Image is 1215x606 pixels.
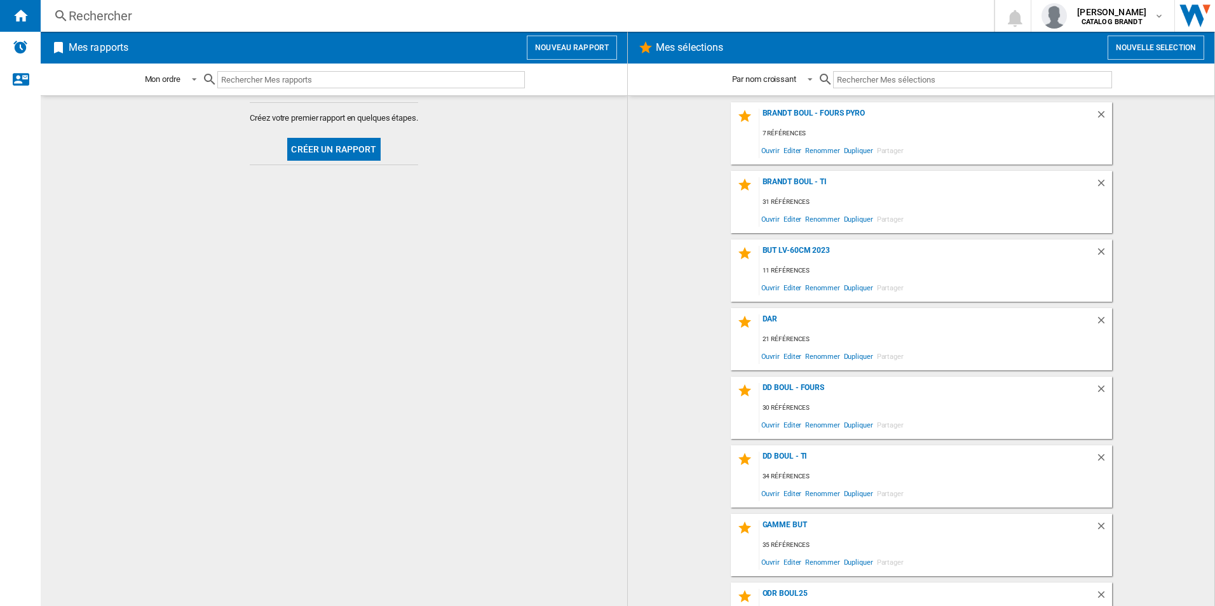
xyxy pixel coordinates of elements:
div: 31 références [759,194,1112,210]
button: Nouveau rapport [527,36,617,60]
div: Supprimer [1096,314,1112,332]
span: Dupliquer [842,142,875,159]
span: Ouvrir [759,279,782,296]
div: dar [759,314,1096,332]
div: Supprimer [1096,452,1112,469]
h2: Mes sélections [653,36,726,60]
span: Dupliquer [842,553,875,570]
span: Partager [875,485,906,502]
div: 34 références [759,469,1112,485]
span: Renommer [803,485,841,502]
span: [PERSON_NAME] [1077,6,1146,18]
div: 7 références [759,126,1112,142]
span: Partager [875,279,906,296]
div: BRANDT BOUL - FOURS PYRO [759,109,1096,126]
button: Créer un rapport [287,138,380,161]
span: Editer [782,485,803,502]
span: Partager [875,416,906,433]
div: odr boul25 [759,589,1096,606]
div: Rechercher [69,7,961,25]
div: Supprimer [1096,177,1112,194]
div: Supprimer [1096,589,1112,606]
span: Editer [782,279,803,296]
img: profile.jpg [1042,3,1067,29]
div: Supprimer [1096,383,1112,400]
span: Editer [782,142,803,159]
span: Renommer [803,279,841,296]
span: Dupliquer [842,347,875,365]
div: DD Boul - Fours [759,383,1096,400]
span: Dupliquer [842,416,875,433]
span: Editer [782,553,803,570]
span: Editer [782,210,803,227]
span: Ouvrir [759,416,782,433]
span: Renommer [803,347,841,365]
img: alerts-logo.svg [13,39,28,55]
span: Partager [875,347,906,365]
span: Partager [875,210,906,227]
div: 35 références [759,537,1112,553]
span: Partager [875,142,906,159]
div: 30 références [759,400,1112,416]
span: Dupliquer [842,210,875,227]
span: Renommer [803,210,841,227]
span: Ouvrir [759,142,782,159]
span: Renommer [803,416,841,433]
span: Dupliquer [842,279,875,296]
div: DD Boul - TI [759,452,1096,469]
div: Supprimer [1096,109,1112,126]
input: Rechercher Mes sélections [833,71,1112,88]
span: Ouvrir [759,210,782,227]
h2: Mes rapports [66,36,131,60]
span: Renommer [803,553,841,570]
span: Partager [875,553,906,570]
span: Dupliquer [842,485,875,502]
span: Ouvrir [759,485,782,502]
b: CATALOG BRANDT [1082,18,1143,26]
div: BUT LV-60cm 2023 [759,246,1096,263]
input: Rechercher Mes rapports [217,71,525,88]
span: Editer [782,347,803,365]
span: Ouvrir [759,347,782,365]
div: 11 références [759,263,1112,279]
div: Supprimer [1096,520,1112,537]
div: Gamme BUT [759,520,1096,537]
div: 21 références [759,332,1112,347]
button: Nouvelle selection [1108,36,1204,60]
div: BRANDT BOUL - TI [759,177,1096,194]
span: Editer [782,416,803,433]
span: Renommer [803,142,841,159]
div: Supprimer [1096,246,1112,263]
div: Par nom croissant [732,74,796,84]
span: Créez votre premier rapport en quelques étapes. [250,112,417,124]
span: Ouvrir [759,553,782,570]
div: Mon ordre [145,74,180,84]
